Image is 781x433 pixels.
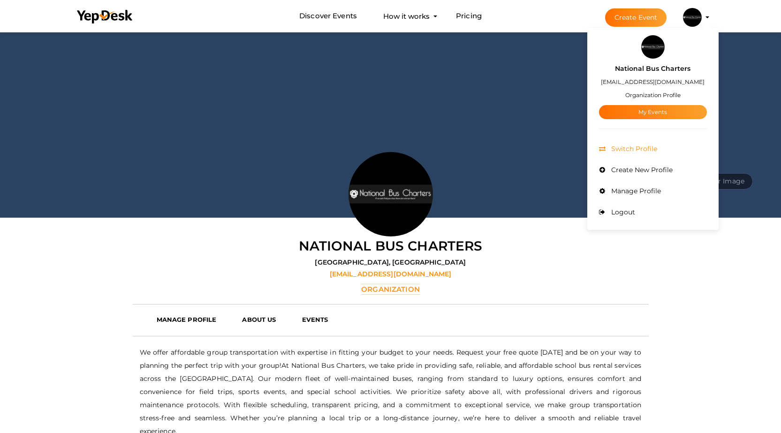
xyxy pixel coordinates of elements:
[380,8,432,25] button: How it works
[299,8,357,25] a: Discover Events
[235,312,295,327] a: ABOUT US
[625,91,681,99] small: Organization Profile
[599,105,707,119] a: My Events
[456,8,482,25] a: Pricing
[150,312,235,327] a: MANAGE PROFILE
[683,8,702,27] img: FCVOJLAO_small.png
[242,316,276,323] b: ABOUT US
[157,316,217,323] b: MANAGE PROFILE
[609,208,635,216] span: Logout
[605,8,667,27] button: Create Event
[295,312,347,327] a: EVENTS
[361,284,420,295] label: Organization
[302,316,328,323] b: EVENTS
[641,35,665,59] img: FCVOJLAO_small.png
[615,63,690,74] label: National Bus Charters
[601,76,705,87] label: [EMAIL_ADDRESS][DOMAIN_NAME]
[299,236,483,255] label: National Bus Charters
[315,258,466,267] label: [GEOGRAPHIC_DATA], [GEOGRAPHIC_DATA]
[330,269,452,279] label: [EMAIL_ADDRESS][DOMAIN_NAME]
[609,166,673,174] span: Create New Profile
[609,144,657,153] span: Switch Profile
[609,187,661,195] span: Manage Profile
